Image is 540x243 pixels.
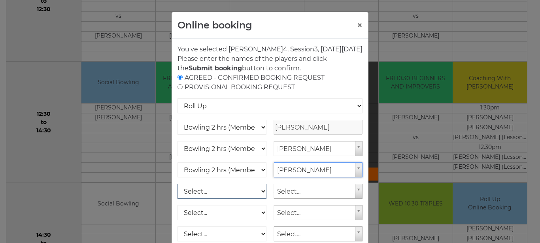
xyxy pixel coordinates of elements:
[177,73,363,92] div: AGREED - CONFIRMED BOOKING REQUEST PROVISIONAL BOOKING REQUEST
[274,162,363,177] a: [PERSON_NAME]
[277,163,352,178] span: [PERSON_NAME]
[189,64,242,72] strong: Submit booking
[357,21,363,30] button: ×
[274,141,363,156] a: [PERSON_NAME]
[314,45,318,53] span: 3
[274,205,363,220] a: Select...
[274,184,363,199] a: Select...
[277,184,352,199] span: Select...
[177,45,363,54] p: You've selected [PERSON_NAME] , Session , [DATE][DATE]
[274,226,363,241] a: Select...
[277,205,352,220] span: Select...
[277,227,352,242] span: Select...
[177,18,252,32] h4: Online booking
[277,141,352,156] span: [PERSON_NAME]
[177,54,363,73] p: Please enter the names of the players and click the button to confirm.
[283,45,287,53] span: 4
